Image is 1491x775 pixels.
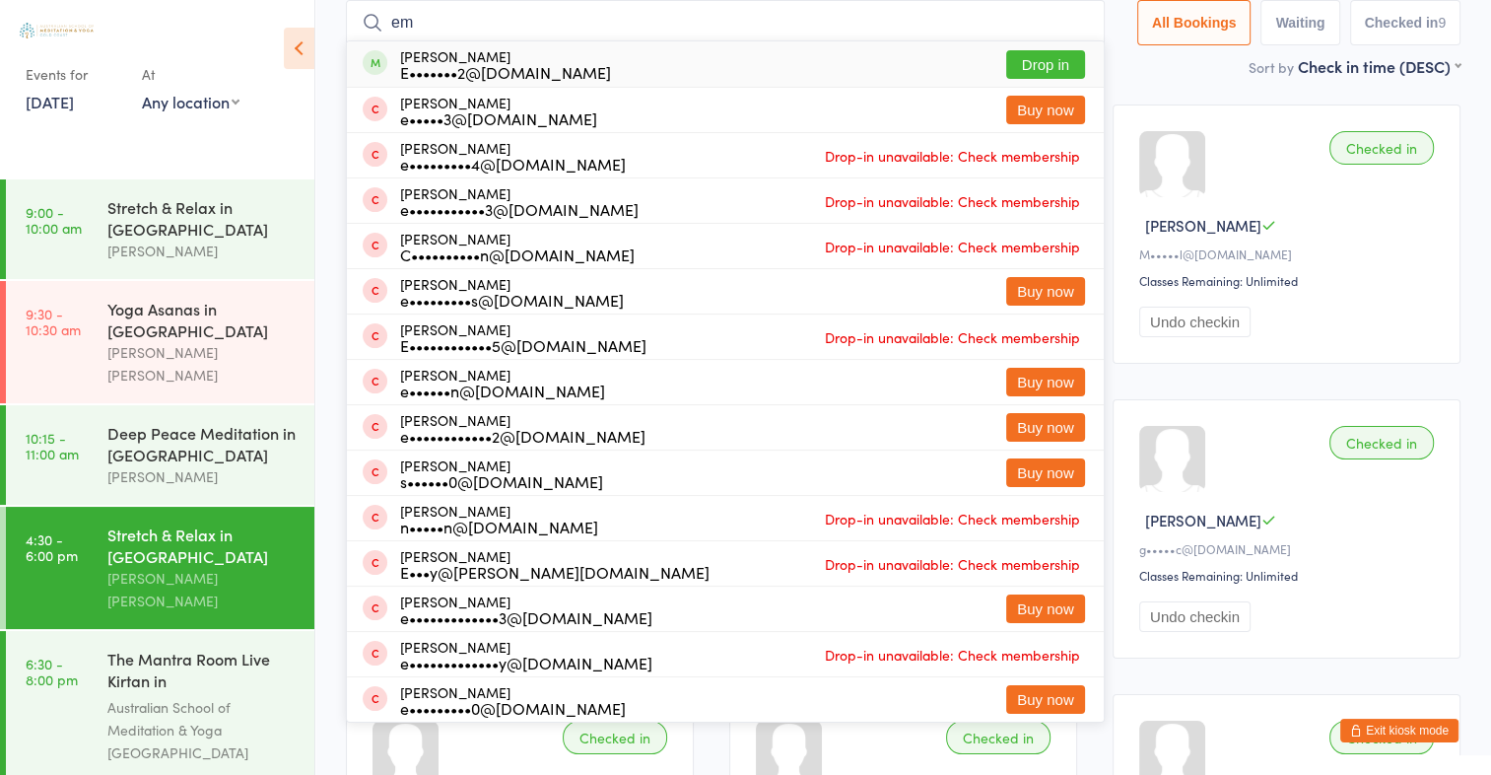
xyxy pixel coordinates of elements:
button: Buy now [1006,685,1085,714]
div: Checked in [1329,131,1434,165]
time: 4:30 - 6:00 pm [26,531,78,563]
a: 9:00 -10:00 amStretch & Relax in [GEOGRAPHIC_DATA][PERSON_NAME] [6,179,314,279]
span: Drop-in unavailable: Check membership [820,141,1085,171]
div: e•••••••••••••3@[DOMAIN_NAME] [400,609,652,625]
div: Checked in [946,721,1050,754]
a: 4:30 -6:00 pmStretch & Relax in [GEOGRAPHIC_DATA][PERSON_NAME] [PERSON_NAME] [6,507,314,629]
div: Classes Remaining: Unlimited [1139,272,1440,289]
div: e••••••n@[DOMAIN_NAME] [400,383,605,398]
div: [PERSON_NAME] [400,684,626,716]
button: Drop in [1006,50,1085,79]
div: Yoga Asanas in [GEOGRAPHIC_DATA] [107,298,298,341]
a: 9:30 -10:30 amYoga Asanas in [GEOGRAPHIC_DATA][PERSON_NAME] [PERSON_NAME] [6,281,314,403]
span: [PERSON_NAME] [1145,215,1261,236]
div: Deep Peace Meditation in [GEOGRAPHIC_DATA] [107,422,298,465]
div: e•••••••••••••y@[DOMAIN_NAME] [400,655,652,670]
div: g•••••c@[DOMAIN_NAME] [1139,540,1440,557]
span: Drop-in unavailable: Check membership [820,504,1085,533]
button: Buy now [1006,96,1085,124]
div: Checked in [1329,426,1434,459]
div: [PERSON_NAME] [400,185,639,217]
div: [PERSON_NAME] [107,465,298,488]
div: e•••••••••0@[DOMAIN_NAME] [400,700,626,716]
span: Drop-in unavailable: Check membership [820,232,1085,261]
button: Buy now [1006,458,1085,487]
button: Buy now [1006,277,1085,306]
div: e•••••••••s@[DOMAIN_NAME] [400,292,624,308]
div: E••••••••••••5@[DOMAIN_NAME] [400,337,646,353]
div: C••••••••••n@[DOMAIN_NAME] [400,247,635,262]
div: [PERSON_NAME] [400,48,611,80]
div: n•••••n@[DOMAIN_NAME] [400,519,598,534]
div: [PERSON_NAME] [400,367,605,398]
button: Buy now [1006,595,1085,623]
span: Drop-in unavailable: Check membership [820,322,1085,352]
span: Drop-in unavailable: Check membership [820,186,1085,216]
time: 6:30 - 8:00 pm [26,656,78,687]
img: Australian School of Meditation & Yoga (Gold Coast) [20,23,94,38]
button: Exit kiosk mode [1340,719,1458,742]
div: [PERSON_NAME] [PERSON_NAME] [107,567,298,612]
div: E•••y@[PERSON_NAME][DOMAIN_NAME] [400,564,710,580]
div: [PERSON_NAME] [400,321,646,353]
div: [PERSON_NAME] [400,458,603,489]
div: e•••••3@[DOMAIN_NAME] [400,110,597,126]
div: Stretch & Relax in [GEOGRAPHIC_DATA] [107,524,298,567]
div: Checked in [563,721,667,754]
div: e•••••••••••3@[DOMAIN_NAME] [400,201,639,217]
div: [PERSON_NAME] [400,548,710,580]
span: [PERSON_NAME] [1145,510,1261,530]
div: [PERSON_NAME] [107,240,298,262]
time: 9:00 - 10:00 am [26,204,82,236]
button: Buy now [1006,413,1085,442]
time: 10:15 - 11:00 am [26,430,79,461]
div: Events for [26,58,122,91]
div: Any location [142,91,239,112]
div: [PERSON_NAME] [400,95,597,126]
span: Drop-in unavailable: Check membership [820,640,1085,669]
div: [PERSON_NAME] [400,276,624,308]
div: [PERSON_NAME] [400,594,652,625]
div: Checked in [1329,721,1434,754]
div: [PERSON_NAME] [PERSON_NAME] [107,341,298,387]
div: The Mantra Room Live Kirtan in [GEOGRAPHIC_DATA] [107,648,298,696]
div: [PERSON_NAME] [400,412,645,444]
div: s••••••0@[DOMAIN_NAME] [400,473,603,489]
div: [PERSON_NAME] [400,503,598,534]
button: Undo checkin [1139,307,1251,337]
label: Sort by [1249,57,1294,77]
div: Australian School of Meditation & Yoga [GEOGRAPHIC_DATA] [107,696,298,764]
a: [DATE] [26,91,74,112]
div: [PERSON_NAME] [400,639,652,670]
div: Check in time (DESC) [1298,55,1460,77]
div: Stretch & Relax in [GEOGRAPHIC_DATA] [107,196,298,240]
div: E•••••••2@[DOMAIN_NAME] [400,64,611,80]
a: 10:15 -11:00 amDeep Peace Meditation in [GEOGRAPHIC_DATA][PERSON_NAME] [6,405,314,505]
div: [PERSON_NAME] [400,231,635,262]
time: 9:30 - 10:30 am [26,306,81,337]
div: 9 [1438,15,1446,31]
div: At [142,58,239,91]
div: Classes Remaining: Unlimited [1139,567,1440,584]
button: Buy now [1006,368,1085,396]
span: Drop-in unavailable: Check membership [820,549,1085,579]
div: M•••••l@[DOMAIN_NAME] [1139,246,1440,262]
div: e•••••••••4@[DOMAIN_NAME] [400,156,626,172]
div: [PERSON_NAME] [400,140,626,172]
button: Undo checkin [1139,601,1251,632]
div: e••••••••••••2@[DOMAIN_NAME] [400,428,645,444]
